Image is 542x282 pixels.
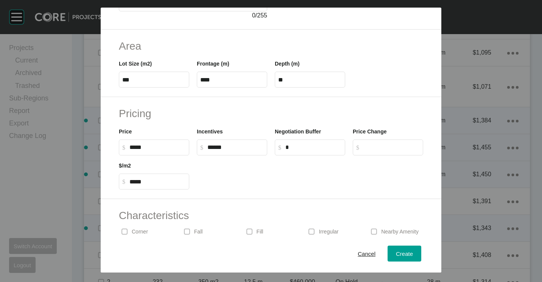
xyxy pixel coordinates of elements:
[119,39,423,53] h2: Area
[319,228,338,236] p: Irregular
[252,12,255,19] span: 0
[119,128,132,135] label: Price
[119,106,423,121] h2: Pricing
[356,144,359,151] tspan: $
[275,128,321,135] label: Negotiation Buffer
[119,163,131,169] label: $/m2
[197,128,223,135] label: Incentives
[278,144,281,151] tspan: $
[388,246,421,262] button: Create
[363,144,420,150] input: $
[200,144,203,151] tspan: $
[122,144,125,151] tspan: $
[119,208,423,223] h2: Characteristics
[257,228,263,236] p: Fill
[132,228,148,236] p: Corner
[358,251,375,257] span: Cancel
[349,246,384,262] button: Cancel
[119,11,267,20] div: / 255
[396,251,413,257] span: Create
[207,144,264,150] input: $
[129,179,186,185] input: $
[353,128,386,135] label: Price Change
[275,61,299,67] label: Depth (m)
[197,61,229,67] label: Frontage (m)
[381,228,419,236] p: Nearby Amenity
[194,228,203,236] p: Fall
[122,179,125,185] tspan: $
[129,144,186,150] input: $
[285,144,342,150] input: $
[119,61,152,67] label: Lot Size (m2)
